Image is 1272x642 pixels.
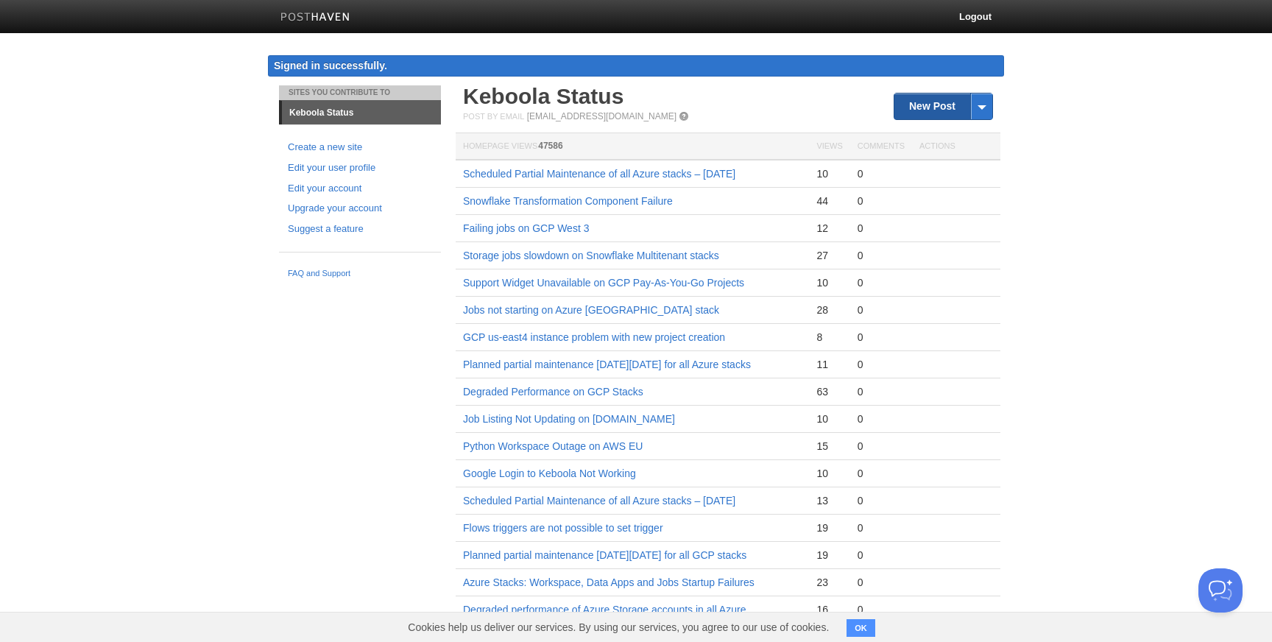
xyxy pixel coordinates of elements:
div: 13 [816,494,842,507]
div: 23 [816,576,842,589]
div: 0 [858,385,905,398]
a: Support Widget Unavailable on GCP Pay-As-You-Go Projects [463,277,744,289]
a: [EMAIL_ADDRESS][DOMAIN_NAME] [527,111,676,121]
iframe: Help Scout Beacon - Open [1198,568,1243,613]
a: FAQ and Support [288,267,432,281]
a: Scheduled Partial Maintenance of all Azure stacks – [DATE] [463,495,735,507]
th: Comments [850,133,912,160]
div: 0 [858,303,905,317]
span: Post by Email [463,112,524,121]
div: 0 [858,603,905,616]
a: Keboola Status [282,101,441,124]
a: Snowflake Transformation Component Failure [463,195,673,207]
a: Degraded Performance on GCP Stacks [463,386,643,398]
div: 0 [858,276,905,289]
a: Python Workspace Outage on AWS EU [463,440,643,452]
a: Edit your account [288,181,432,197]
div: 63 [816,385,842,398]
th: Actions [912,133,1000,160]
div: 28 [816,303,842,317]
div: 44 [816,194,842,208]
div: 19 [816,521,842,535]
div: 8 [816,331,842,344]
span: Cookies help us deliver our services. By using our services, you agree to our use of cookies. [393,613,844,642]
div: 0 [858,521,905,535]
a: Google Login to Keboola Not Working [463,468,636,479]
a: Flows triggers are not possible to set trigger [463,522,663,534]
div: 0 [858,331,905,344]
a: Suggest a feature [288,222,432,237]
div: 0 [858,222,905,235]
a: Failing jobs on GCP West 3 [463,222,589,234]
div: 10 [816,167,842,180]
img: Posthaven-bar [280,13,350,24]
div: 0 [858,467,905,480]
div: 12 [816,222,842,235]
div: 11 [816,358,842,371]
a: Create a new site [288,140,432,155]
div: 0 [858,440,905,453]
div: 10 [816,412,842,426]
a: Storage jobs slowdown on Snowflake Multitenant stacks [463,250,719,261]
div: 10 [816,276,842,289]
a: Scheduled Partial Maintenance of all Azure stacks – [DATE] [463,168,735,180]
div: 0 [858,249,905,262]
span: 47586 [538,141,562,151]
div: 10 [816,467,842,480]
a: Planned partial maintenance [DATE][DATE] for all Azure stacks [463,359,751,370]
a: Upgrade your account [288,201,432,216]
th: Homepage Views [456,133,809,160]
a: Azure Stacks: Workspace, Data Apps and Jobs Startup Failures [463,576,755,588]
div: 16 [816,603,842,616]
a: Degraded performance of Azure Storage accounts in all Azure [GEOGRAPHIC_DATA] stacks [463,604,746,629]
th: Views [809,133,849,160]
div: 27 [816,249,842,262]
li: Sites You Contribute To [279,85,441,100]
div: Signed in successfully. [268,55,1004,77]
div: 0 [858,412,905,426]
a: Keboola Status [463,84,623,108]
div: 0 [858,576,905,589]
div: 0 [858,548,905,562]
a: Planned partial maintenance [DATE][DATE] for all GCP stacks [463,549,746,561]
div: 15 [816,440,842,453]
a: GCP us-east4 instance problem with new project creation [463,331,725,343]
div: 0 [858,494,905,507]
a: Jobs not starting on Azure [GEOGRAPHIC_DATA] stack [463,304,719,316]
a: New Post [894,94,992,119]
div: 0 [858,167,905,180]
div: 19 [816,548,842,562]
a: Job Listing Not Updating on [DOMAIN_NAME] [463,413,675,425]
div: 0 [858,358,905,371]
button: OK [847,619,875,637]
div: 0 [858,194,905,208]
a: Edit your user profile [288,160,432,176]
